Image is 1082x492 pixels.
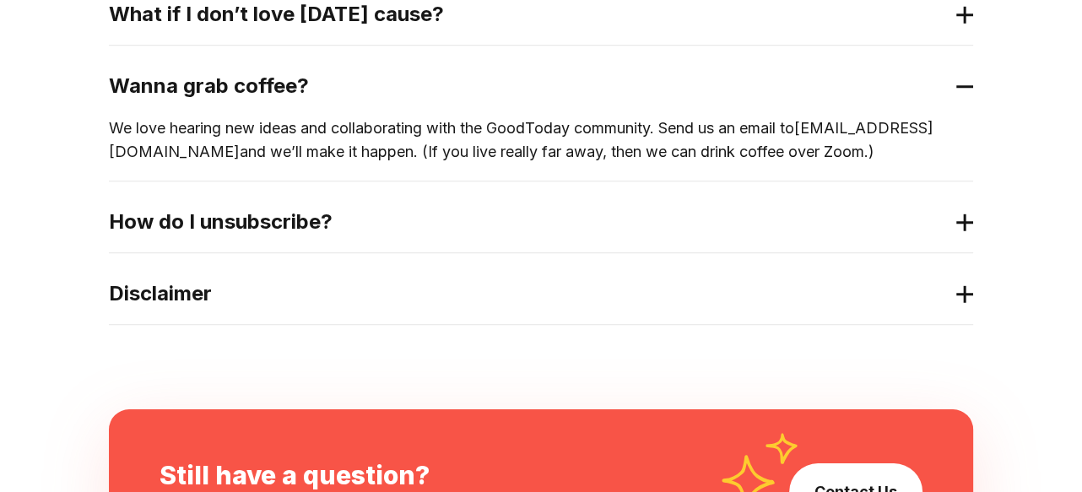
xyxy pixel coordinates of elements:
[109,116,973,164] p: We love hearing new ideas and collaborating with the GoodToday community. Send us an email to and...
[109,1,946,28] h2: What if I don’t love [DATE] cause?
[160,460,430,490] div: Still have a question?
[109,208,946,235] h2: How do I unsubscribe?
[109,280,946,307] h2: Disclaimer
[109,73,946,100] h2: Wanna grab coffee?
